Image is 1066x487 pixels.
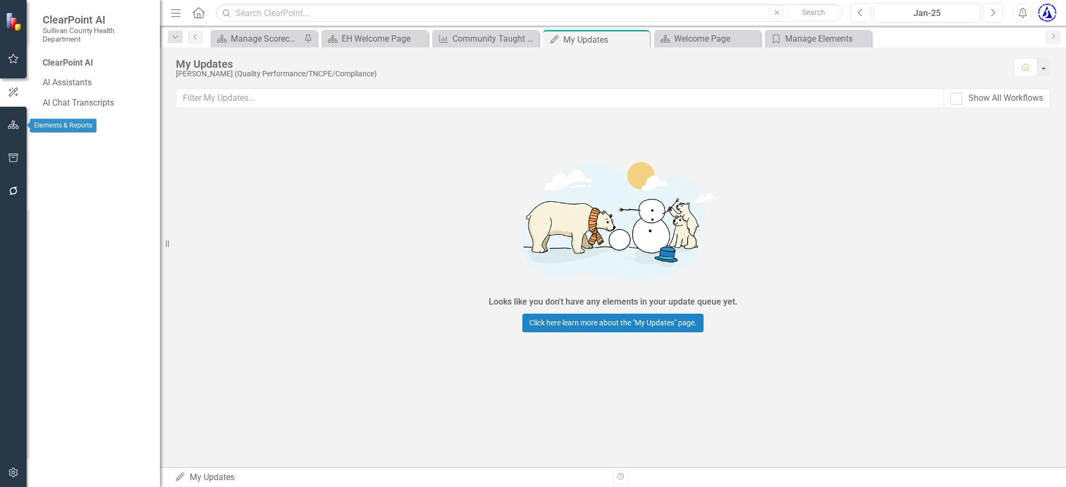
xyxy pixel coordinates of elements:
[435,32,536,45] a: Community Taught CPR
[43,97,149,109] a: AI Chat Transcripts
[43,77,149,89] a: AI Assistants
[176,89,944,108] input: Filter My Updates...
[563,33,647,46] div: My Updates
[489,296,738,308] div: Looks like you don't have any elements in your update queue yet.
[785,32,869,45] div: Manage Elements
[175,472,605,484] div: My Updates
[216,4,843,22] input: Search ClearPoint...
[802,8,825,17] span: Search
[1038,3,1057,22] img: Lynsey Gollehon
[674,32,758,45] div: Welcome Page
[324,32,425,45] a: EH Welcome Page
[176,70,1003,78] div: [PERSON_NAME] (Quality Performance/TNCPE/Compliance)
[43,13,149,26] span: ClearPoint AI
[30,119,96,133] div: Elements & Reports
[968,92,1043,105] div: Show All Workflows
[453,32,536,45] div: Community Taught CPR
[213,32,301,45] a: Manage Scorecards
[43,26,149,44] small: Sullivan County Health Department
[5,11,25,31] img: ClearPoint Strategy
[231,32,301,45] div: Manage Scorecards
[453,147,773,293] img: Getting started
[768,32,869,45] a: Manage Elements
[522,314,704,332] a: Click here learn more about the "My Updates" page.
[43,57,149,69] div: ClearPoint AI
[787,5,840,20] button: Search
[877,7,976,20] div: Jan-25
[176,58,1003,70] div: My Updates
[657,32,758,45] a: Welcome Page
[342,32,425,45] div: EH Welcome Page
[874,3,980,22] button: Jan-25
